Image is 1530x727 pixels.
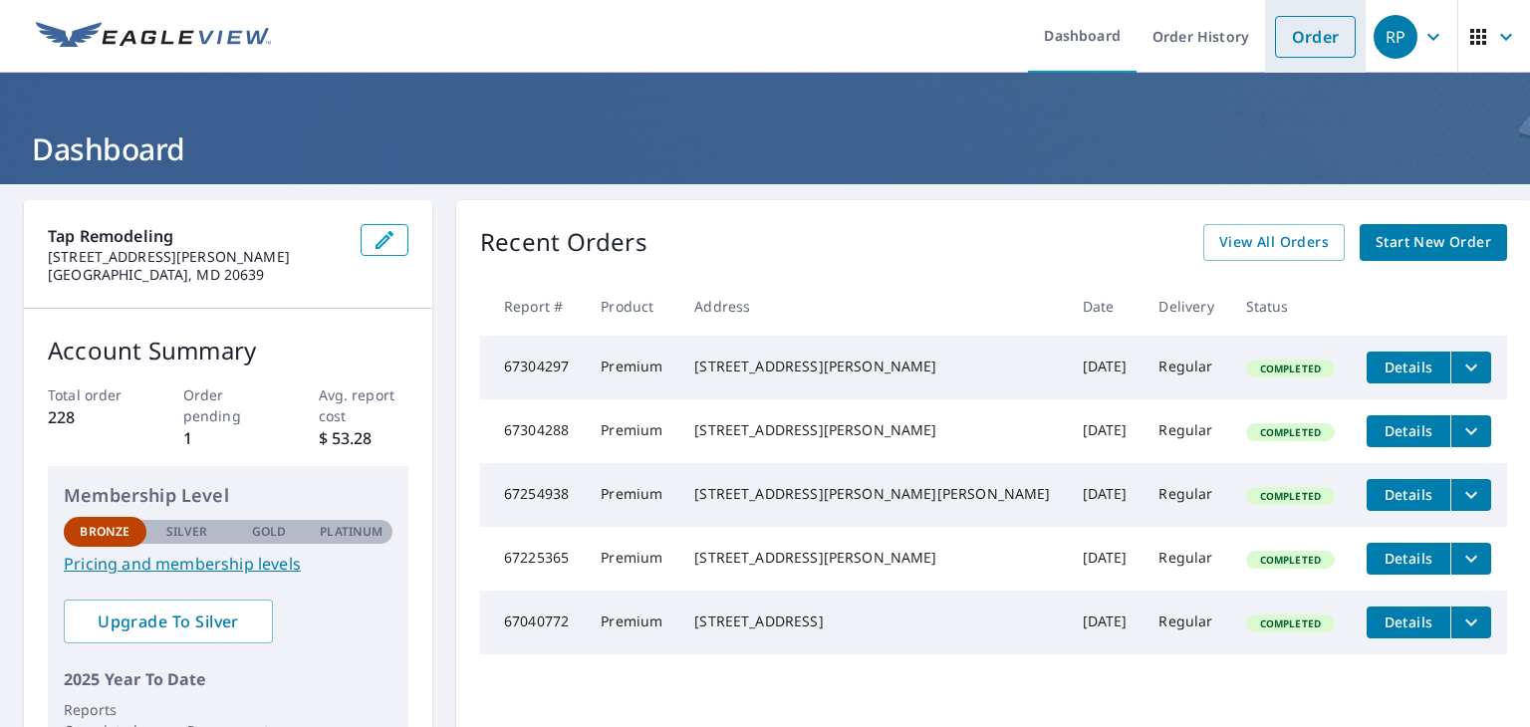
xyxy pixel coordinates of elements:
[1067,463,1144,527] td: [DATE]
[1379,358,1438,376] span: Details
[1374,15,1417,59] div: RP
[64,600,273,643] a: Upgrade To Silver
[319,426,409,450] p: $ 53.28
[480,463,585,527] td: 67254938
[1219,230,1329,255] span: View All Orders
[64,552,392,576] a: Pricing and membership levels
[585,527,678,591] td: Premium
[480,224,647,261] p: Recent Orders
[480,336,585,399] td: 67304297
[36,22,271,52] img: EV Logo
[1067,527,1144,591] td: [DATE]
[1450,415,1491,447] button: filesDropdownBtn-67304288
[1367,543,1450,575] button: detailsBtn-67225365
[1067,277,1144,336] th: Date
[183,426,274,450] p: 1
[1143,463,1229,527] td: Regular
[48,248,345,266] p: [STREET_ADDRESS][PERSON_NAME]
[320,523,382,541] p: Platinum
[1450,479,1491,511] button: filesDropdownBtn-67254938
[480,277,585,336] th: Report #
[24,128,1506,169] h1: Dashboard
[252,523,286,541] p: Gold
[694,611,1050,631] div: [STREET_ADDRESS]
[1376,230,1491,255] span: Start New Order
[1067,399,1144,463] td: [DATE]
[585,463,678,527] td: Premium
[678,277,1066,336] th: Address
[480,591,585,654] td: 67040772
[1248,425,1333,439] span: Completed
[1379,549,1438,568] span: Details
[1367,415,1450,447] button: detailsBtn-67304288
[1379,612,1438,631] span: Details
[80,523,129,541] p: Bronze
[1143,591,1229,654] td: Regular
[1143,399,1229,463] td: Regular
[1067,336,1144,399] td: [DATE]
[1248,489,1333,503] span: Completed
[64,667,392,691] p: 2025 Year To Date
[183,384,274,426] p: Order pending
[48,224,345,248] p: Tap Remodeling
[1248,362,1333,375] span: Completed
[1367,479,1450,511] button: detailsBtn-67254938
[80,610,257,632] span: Upgrade To Silver
[480,399,585,463] td: 67304288
[694,420,1050,440] div: [STREET_ADDRESS][PERSON_NAME]
[694,548,1050,568] div: [STREET_ADDRESS][PERSON_NAME]
[1067,591,1144,654] td: [DATE]
[1248,616,1333,630] span: Completed
[585,336,678,399] td: Premium
[319,384,409,426] p: Avg. report cost
[1367,606,1450,638] button: detailsBtn-67040772
[694,357,1050,376] div: [STREET_ADDRESS][PERSON_NAME]
[1230,277,1351,336] th: Status
[1367,352,1450,383] button: detailsBtn-67304297
[1379,421,1438,440] span: Details
[1248,553,1333,567] span: Completed
[1203,224,1345,261] a: View All Orders
[1143,336,1229,399] td: Regular
[48,333,408,368] p: Account Summary
[1360,224,1507,261] a: Start New Order
[585,399,678,463] td: Premium
[480,527,585,591] td: 67225365
[1450,352,1491,383] button: filesDropdownBtn-67304297
[1143,277,1229,336] th: Delivery
[1450,606,1491,638] button: filesDropdownBtn-67040772
[1143,527,1229,591] td: Regular
[1450,543,1491,575] button: filesDropdownBtn-67225365
[1275,16,1356,58] a: Order
[1379,485,1438,504] span: Details
[585,277,678,336] th: Product
[166,523,208,541] p: Silver
[48,405,138,429] p: 228
[585,591,678,654] td: Premium
[64,482,392,509] p: Membership Level
[694,484,1050,504] div: [STREET_ADDRESS][PERSON_NAME][PERSON_NAME]
[48,384,138,405] p: Total order
[48,266,345,284] p: [GEOGRAPHIC_DATA], MD 20639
